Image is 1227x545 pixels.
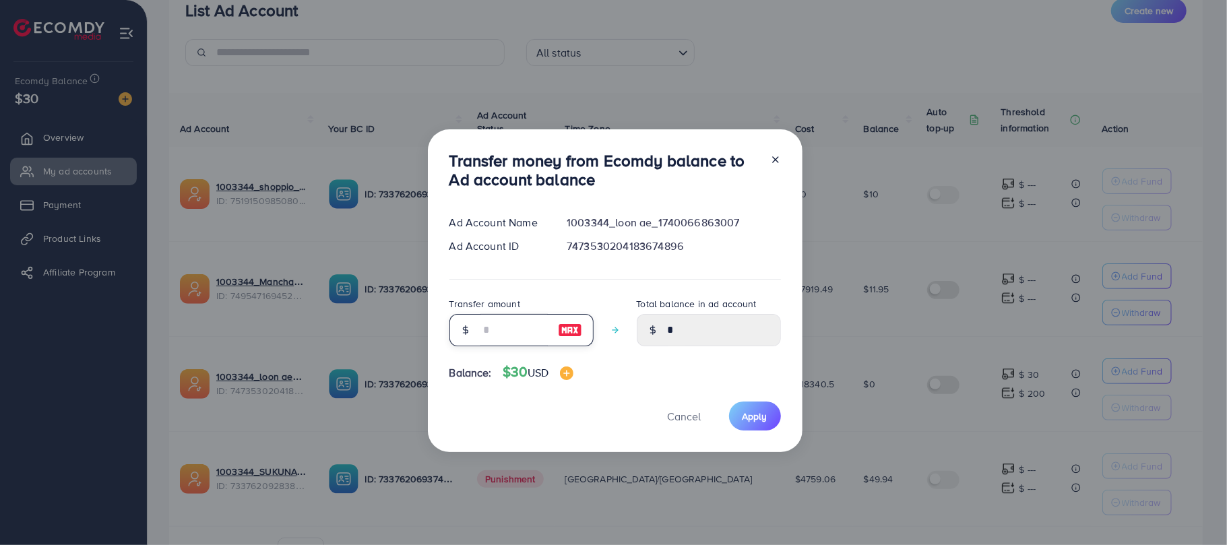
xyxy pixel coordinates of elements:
[729,402,781,430] button: Apply
[558,322,582,338] img: image
[556,215,791,230] div: 1003344_loon ae_1740066863007
[449,297,520,311] label: Transfer amount
[1170,484,1217,535] iframe: Chat
[556,238,791,254] div: 7473530204183674896
[651,402,718,430] button: Cancel
[439,238,557,254] div: Ad Account ID
[449,151,759,190] h3: Transfer money from Ecomdy balance to Ad account balance
[560,366,573,380] img: image
[449,365,492,381] span: Balance:
[743,410,767,423] span: Apply
[503,364,573,381] h4: $30
[637,297,757,311] label: Total balance in ad account
[528,365,548,380] span: USD
[668,409,701,424] span: Cancel
[439,215,557,230] div: Ad Account Name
